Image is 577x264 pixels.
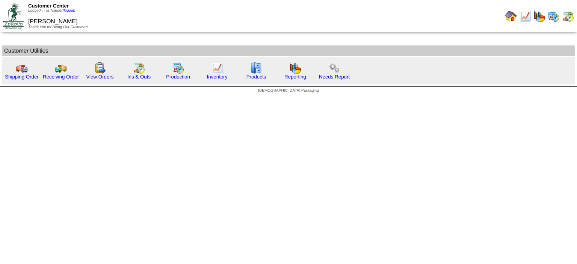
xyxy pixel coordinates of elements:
[284,74,306,80] a: Reporting
[548,10,560,22] img: calendarprod.gif
[133,62,145,74] img: calendarinout.gif
[28,3,69,9] span: Customer Center
[127,74,151,80] a: Ins & Outs
[3,3,24,29] img: ZoRoCo_Logo(Green%26Foil)%20jpg.webp
[250,62,262,74] img: cabinet.gif
[319,74,350,80] a: Needs Report
[258,89,319,93] span: [DEMOGRAPHIC_DATA] Packaging
[172,62,184,74] img: calendarprod.gif
[55,62,67,74] img: truck2.gif
[28,25,88,29] span: Thank You for Being Our Customer!
[328,62,340,74] img: workflow.png
[63,9,76,13] a: (logout)
[207,74,228,80] a: Inventory
[16,62,28,74] img: truck.gif
[562,10,574,22] img: calendarinout.gif
[533,10,545,22] img: graph.gif
[211,62,223,74] img: line_graph.gif
[28,9,76,13] span: Logged in as Nlieder
[43,74,79,80] a: Receiving Order
[28,18,78,25] span: [PERSON_NAME]
[289,62,301,74] img: graph.gif
[5,74,39,80] a: Shipping Order
[2,45,575,56] td: Customer Utilities
[166,74,190,80] a: Production
[86,74,113,80] a: View Orders
[519,10,531,22] img: line_graph.gif
[94,62,106,74] img: workorder.gif
[505,10,517,22] img: home.gif
[246,74,266,80] a: Products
